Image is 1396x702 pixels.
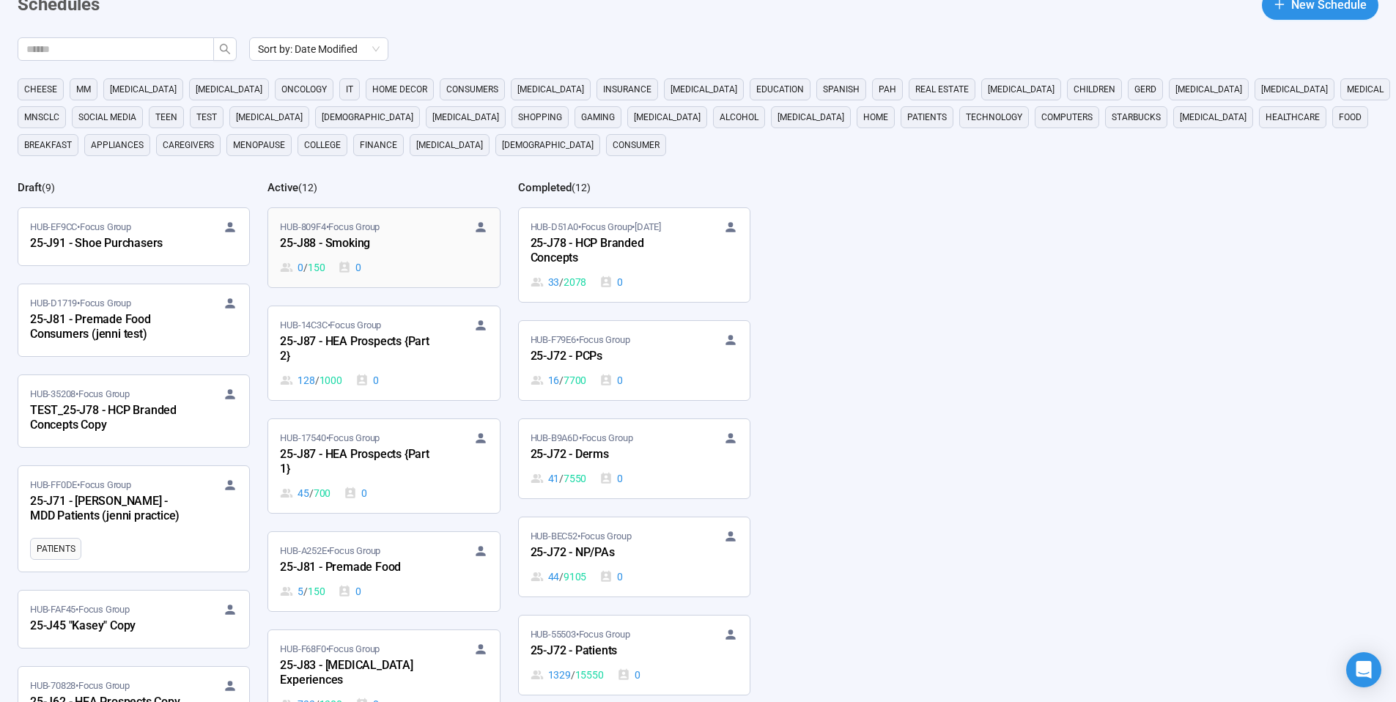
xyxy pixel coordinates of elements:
span: / [309,485,314,501]
span: / [559,274,564,290]
span: / [303,583,308,599]
span: [MEDICAL_DATA] [196,82,262,97]
span: HUB-FAF45 • Focus Group [30,602,130,617]
span: [DEMOGRAPHIC_DATA] [502,138,594,152]
span: 2078 [564,274,586,290]
span: / [559,372,564,388]
span: [MEDICAL_DATA] [671,82,737,97]
div: 25-J45 "Kasey" Copy [30,617,191,636]
div: 41 [531,470,587,487]
div: 25-J72 - Patients [531,642,692,661]
a: HUB-55503•Focus Group25-J72 - Patients1329 / 155500 [519,616,750,695]
h2: Active [267,181,298,194]
span: shopping [518,110,562,125]
span: medical [1347,82,1384,97]
span: [MEDICAL_DATA] [1180,110,1247,125]
span: consumers [446,82,498,97]
span: HUB-35208 • Focus Group [30,387,130,402]
div: 1329 [531,667,604,683]
span: gaming [581,110,615,125]
a: HUB-35208•Focus GroupTEST_25-J78 - HCP Branded Concepts Copy [18,375,249,447]
span: [MEDICAL_DATA] [988,82,1055,97]
a: HUB-A252E•Focus Group25-J81 - Premade Food5 / 1500 [268,532,499,611]
div: TEST_25-J78 - HCP Branded Concepts Copy [30,402,191,435]
span: HUB-EF9CC • Focus Group [30,220,131,234]
span: Teen [155,110,177,125]
div: Open Intercom Messenger [1346,652,1381,687]
div: 0 [617,667,640,683]
span: 150 [308,583,325,599]
a: HUB-D51A0•Focus Group•[DATE]25-J78 - HCP Branded Concepts33 / 20780 [519,208,750,302]
span: HUB-A252E • Focus Group [280,544,380,558]
span: HUB-F79E6 • Focus Group [531,333,630,347]
div: 25-J72 - Derms [531,446,692,465]
div: 0 [599,274,623,290]
span: HUB-17540 • Focus Group [280,431,380,446]
span: Test [196,110,217,125]
div: 128 [280,372,341,388]
div: 25-J83 - [MEDICAL_DATA] Experiences [280,657,441,690]
div: 0 [280,259,325,276]
span: oncology [281,82,327,97]
span: 1000 [320,372,342,388]
span: Patients [907,110,947,125]
span: cheese [24,82,57,97]
span: / [571,667,575,683]
span: HUB-FF0DE • Focus Group [30,478,131,492]
span: PAH [879,82,896,97]
span: [MEDICAL_DATA] [778,110,844,125]
span: 15550 [575,667,604,683]
span: Patients [37,542,75,556]
a: HUB-809F4•Focus Group25-J88 - Smoking0 / 1500 [268,208,499,287]
span: [MEDICAL_DATA] [110,82,177,97]
h2: Completed [518,181,572,194]
div: 25-J87 - HEA Prospects {Part 2} [280,333,441,366]
span: [DEMOGRAPHIC_DATA] [322,110,413,125]
span: / [559,569,564,585]
a: HUB-14C3C•Focus Group25-J87 - HEA Prospects {Part 2}128 / 10000 [268,306,499,400]
span: starbucks [1112,110,1161,125]
span: social media [78,110,136,125]
span: HUB-BEC52 • Focus Group [531,529,632,544]
span: HUB-D51A0 • Focus Group • [531,220,661,234]
a: HUB-17540•Focus Group25-J87 - HEA Prospects {Part 1}45 / 7000 [268,419,499,513]
span: GERD [1134,82,1156,97]
span: HUB-D1719 • Focus Group [30,296,131,311]
span: menopause [233,138,285,152]
span: it [346,82,353,97]
div: 44 [531,569,587,585]
span: HUB-14C3C • Focus Group [280,318,381,333]
span: finance [360,138,397,152]
a: HUB-FAF45•Focus Group25-J45 "Kasey" Copy [18,591,249,648]
span: / [559,470,564,487]
div: 0 [338,583,361,599]
span: Insurance [603,82,651,97]
span: 7700 [564,372,586,388]
span: consumer [613,138,660,152]
span: [MEDICAL_DATA] [416,138,483,152]
span: [MEDICAL_DATA] [1175,82,1242,97]
div: 33 [531,274,587,290]
span: healthcare [1266,110,1320,125]
div: 25-J81 - Premade Food Consumers (jenni test) [30,311,191,344]
span: HUB-809F4 • Focus Group [280,220,380,234]
span: Spanish [823,82,860,97]
a: HUB-F79E6•Focus Group25-J72 - PCPs16 / 77000 [519,321,750,400]
div: 0 [344,485,367,501]
span: / [303,259,308,276]
span: HUB-55503 • Focus Group [531,627,630,642]
span: search [219,43,231,55]
a: HUB-D1719•Focus Group25-J81 - Premade Food Consumers (jenni test) [18,284,249,356]
span: 150 [308,259,325,276]
span: real estate [915,82,969,97]
span: home [863,110,888,125]
h2: Draft [18,181,42,194]
div: 16 [531,372,587,388]
div: 25-J87 - HEA Prospects {Part 1} [280,446,441,479]
span: Food [1339,110,1362,125]
div: 25-J78 - HCP Branded Concepts [531,234,692,268]
div: 25-J88 - Smoking [280,234,441,254]
span: HUB-F68F0 • Focus Group [280,642,380,657]
span: 9105 [564,569,586,585]
span: Sort by: Date Modified [258,38,380,60]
